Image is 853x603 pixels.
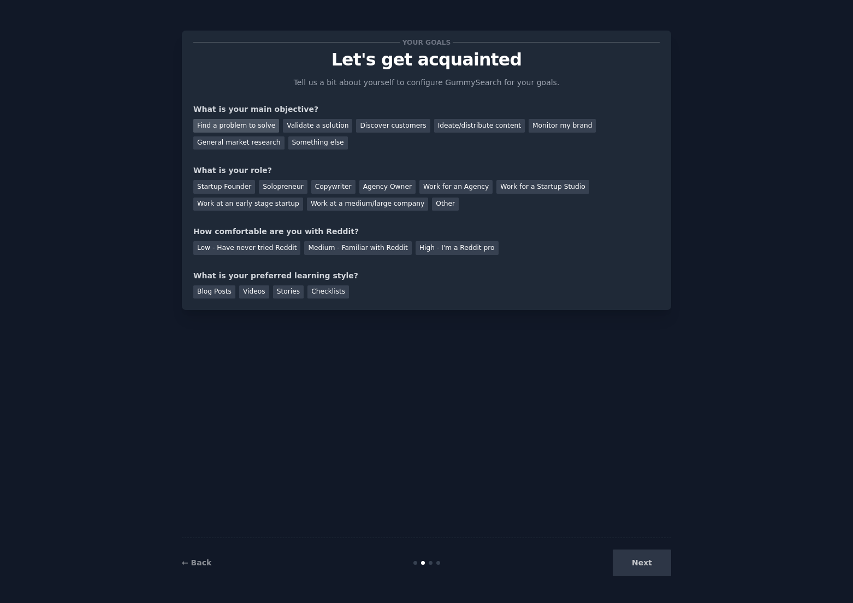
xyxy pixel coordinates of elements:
div: Discover customers [356,119,430,133]
div: Validate a solution [283,119,352,133]
div: Work at an early stage startup [193,198,303,211]
a: ← Back [182,558,211,567]
div: Agency Owner [359,180,416,194]
div: Work for a Startup Studio [496,180,589,194]
div: Copywriter [311,180,356,194]
div: What is your main objective? [193,104,660,115]
div: General market research [193,136,285,150]
div: Medium - Familiar with Reddit [304,241,411,255]
div: Startup Founder [193,180,255,194]
div: What is your preferred learning style? [193,270,660,282]
div: How comfortable are you with Reddit? [193,226,660,237]
div: High - I'm a Reddit pro [416,241,499,255]
div: Solopreneur [259,180,307,194]
div: Blog Posts [193,285,235,299]
div: Stories [273,285,304,299]
div: Other [432,198,459,211]
div: Find a problem to solve [193,119,279,133]
div: Ideate/distribute content [434,119,525,133]
p: Let's get acquainted [193,50,660,69]
div: Something else [288,136,348,150]
div: Work at a medium/large company [307,198,428,211]
div: Low - Have never tried Reddit [193,241,300,255]
p: Tell us a bit about yourself to configure GummySearch for your goals. [289,77,564,88]
div: What is your role? [193,165,660,176]
span: Your goals [400,37,453,48]
div: Checklists [307,285,349,299]
div: Videos [239,285,269,299]
div: Monitor my brand [529,119,596,133]
div: Work for an Agency [419,180,493,194]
